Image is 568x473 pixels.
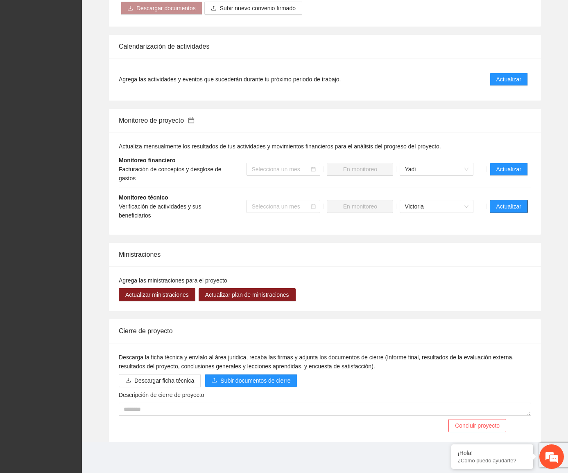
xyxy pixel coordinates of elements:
span: Concluir proyecto [455,421,500,430]
button: Actualizar plan de ministraciones [199,288,296,301]
span: calendar [311,204,316,209]
div: Ministraciones [119,243,531,266]
div: Cierre de proyecto [119,319,531,343]
span: Actualizar [496,202,521,211]
button: uploadSubir nuevo convenio firmado [204,2,302,15]
button: downloadDescargar documentos [121,2,202,15]
span: Verificación de actividades y sus beneficiarios [119,203,201,219]
span: Victoria [405,200,468,213]
span: Facturación de conceptos y desglose de gastos [119,166,222,182]
span: Actualizar [496,165,521,174]
a: downloadDescargar ficha técnica [119,377,201,384]
button: uploadSubir documentos de cierre [205,374,297,387]
a: calendar [184,117,195,124]
span: Yadi [405,163,468,175]
span: Actualizar ministraciones [125,290,189,299]
span: uploadSubir nuevo convenio firmado [204,5,302,11]
span: calendar [188,117,195,123]
span: download [125,377,131,384]
span: Actualizar [496,75,521,84]
div: Minimizar ventana de chat en vivo [134,4,154,24]
button: Actualizar [490,163,528,176]
span: calendar [311,167,316,172]
div: Monitoreo de proyecto [119,109,531,132]
span: Descargar ficha técnica [134,376,194,385]
div: Chatee con nosotros ahora [43,42,138,52]
span: Agrega las actividades y eventos que sucederán durante tu próximo periodo de trabajo. [119,75,341,84]
p: ¿Cómo puedo ayudarte? [457,457,527,464]
span: upload [211,5,217,12]
button: Actualizar [490,200,528,213]
span: Estamos en línea. [48,109,113,192]
button: Concluir proyecto [448,419,506,432]
span: download [127,5,133,12]
a: Actualizar plan de ministraciones [199,291,296,298]
span: Subir nuevo convenio firmado [220,4,296,13]
label: Descripción de cierre de proyecto [119,390,204,399]
span: Actualiza mensualmente los resultados de tus actividades y movimientos financieros para el anális... [119,143,441,150]
strong: Monitoreo técnico [119,194,168,201]
textarea: Escriba su mensaje y pulse “Intro” [4,223,156,252]
button: Actualizar [490,73,528,86]
div: Calendarización de actividades [119,35,531,58]
a: Actualizar ministraciones [119,291,195,298]
span: Descargar documentos [136,4,196,13]
span: upload [211,377,217,384]
button: Actualizar ministraciones [119,288,195,301]
span: Descarga la ficha técnica y envíalo al área juridica, recaba las firmas y adjunta los documentos ... [119,354,514,370]
span: Actualizar plan de ministraciones [205,290,289,299]
span: Agrega las ministraciones para el proyecto [119,277,227,284]
textarea: Descripción de cierre de proyecto [119,403,531,416]
button: downloadDescargar ficha técnica [119,374,201,387]
span: uploadSubir documentos de cierre [205,377,297,384]
strong: Monitoreo financiero [119,157,175,164]
div: ¡Hola! [457,450,527,456]
span: Subir documentos de cierre [220,376,290,385]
